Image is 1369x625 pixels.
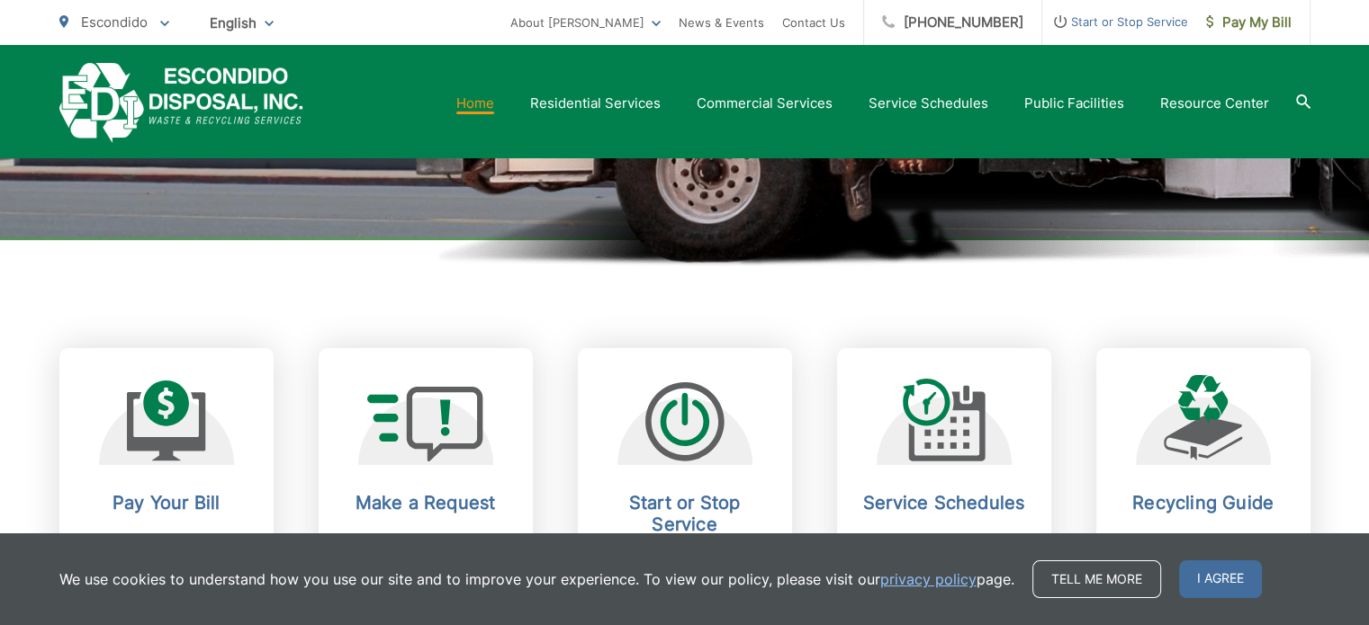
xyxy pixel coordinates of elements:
[855,531,1033,575] p: Stay up-to-date on any changes in schedules.
[59,348,274,623] a: Pay Your Bill View, pay, and manage your bill online.
[81,13,148,31] span: Escondido
[869,93,988,114] a: Service Schedules
[782,12,845,33] a: Contact Us
[196,7,287,39] span: English
[1114,531,1292,575] p: Learn what you need to know about recycling.
[837,348,1051,623] a: Service Schedules Stay up-to-date on any changes in schedules.
[596,492,774,535] h2: Start or Stop Service
[59,63,303,143] a: EDCD logo. Return to the homepage.
[1114,492,1292,513] h2: Recycling Guide
[1206,12,1292,33] span: Pay My Bill
[1160,93,1269,114] a: Resource Center
[337,492,515,513] h2: Make a Request
[77,492,256,513] h2: Pay Your Bill
[1024,93,1124,114] a: Public Facilities
[510,12,661,33] a: About [PERSON_NAME]
[679,12,764,33] a: News & Events
[880,568,977,590] a: privacy policy
[1179,560,1262,598] span: I agree
[1032,560,1161,598] a: Tell me more
[1096,348,1310,623] a: Recycling Guide Learn what you need to know about recycling.
[59,568,1014,590] p: We use cookies to understand how you use our site and to improve your experience. To view our pol...
[319,348,533,623] a: Make a Request Send a service request to [PERSON_NAME].
[697,93,833,114] a: Commercial Services
[337,531,515,575] p: Send a service request to [PERSON_NAME].
[456,93,494,114] a: Home
[77,531,256,575] p: View, pay, and manage your bill online.
[530,93,661,114] a: Residential Services
[855,492,1033,513] h2: Service Schedules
